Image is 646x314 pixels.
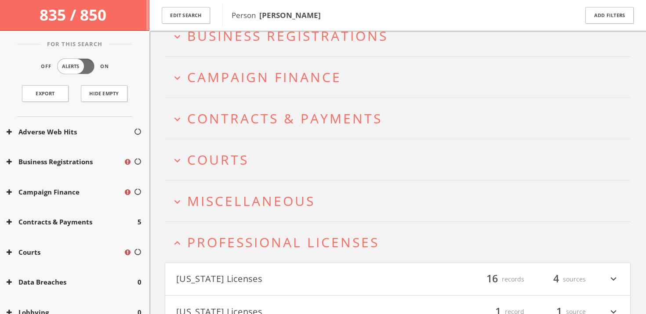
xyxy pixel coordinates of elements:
span: Business Registrations [187,27,388,45]
span: 5 [138,217,142,227]
button: expand_lessProfessional Licenses [171,235,631,249]
span: Campaign Finance [187,68,341,86]
span: Person [232,10,321,20]
button: expand_moreMiscellaneous [171,194,631,208]
button: expand_moreBusiness Registrations [171,29,631,43]
button: Adverse Web Hits [7,127,134,137]
button: Hide Empty [81,85,127,102]
b: [PERSON_NAME] [259,10,321,20]
span: For This Search [40,40,109,49]
div: sources [533,272,586,287]
div: records [472,272,524,287]
i: expand_more [608,272,619,287]
a: Export [22,85,69,102]
span: 0 [138,277,142,287]
button: Courts [7,247,123,257]
i: expand_more [171,72,183,84]
button: Campaign Finance [7,187,123,197]
i: expand_more [171,31,183,43]
span: 835 / 850 [40,4,110,25]
span: 4 [549,271,563,287]
button: expand_moreContracts & Payments [171,111,631,126]
span: Courts [187,151,249,169]
span: 16 [483,271,502,287]
i: expand_more [171,196,183,208]
i: expand_less [171,237,183,249]
button: Add Filters [585,7,634,24]
button: Data Breaches [7,277,138,287]
button: Edit Search [162,7,210,24]
button: [US_STATE] Licenses [176,272,398,287]
span: Contracts & Payments [187,109,382,127]
button: Contracts & Payments [7,217,138,227]
i: expand_more [171,113,183,125]
span: Off [41,63,51,70]
span: Professional Licenses [187,233,379,251]
span: On [100,63,109,70]
span: Miscellaneous [187,192,315,210]
button: expand_moreCampaign Finance [171,70,631,84]
button: Business Registrations [7,157,123,167]
i: expand_more [171,155,183,166]
button: expand_moreCourts [171,152,631,167]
